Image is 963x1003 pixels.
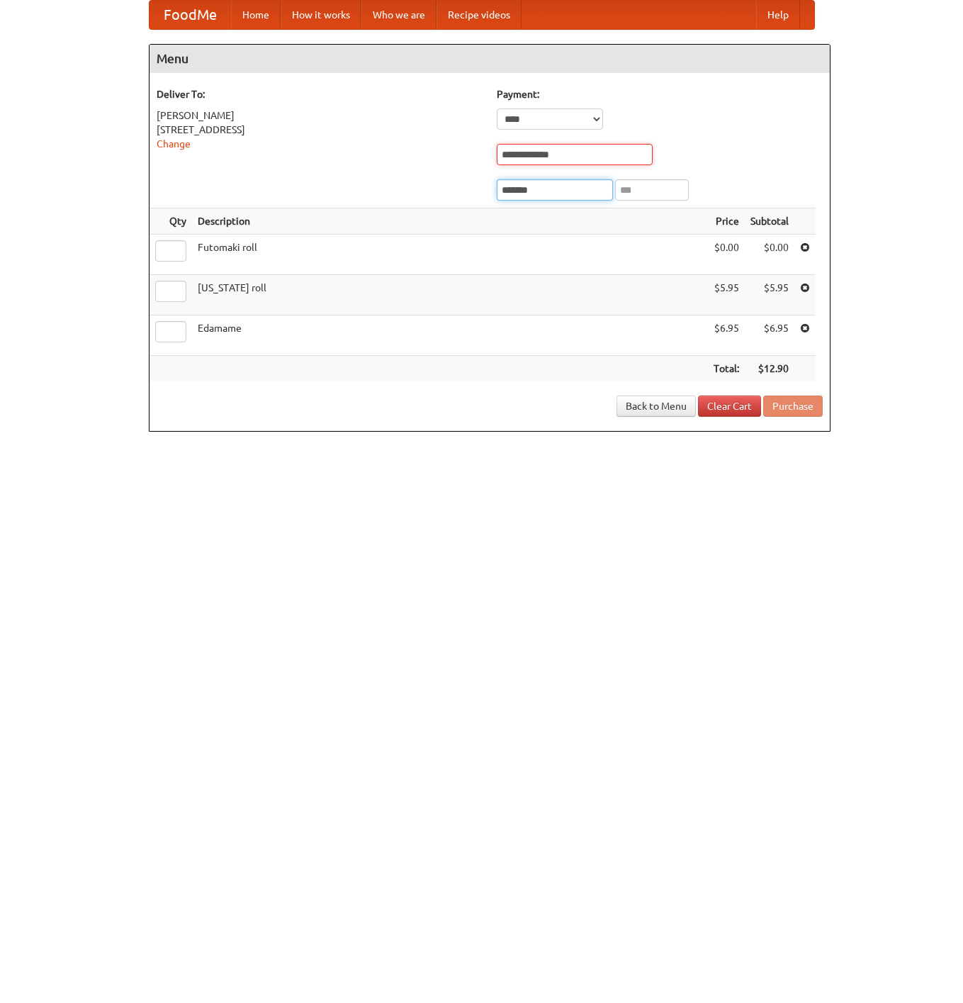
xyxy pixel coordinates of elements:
[745,315,794,356] td: $6.95
[437,1,522,29] a: Recipe videos
[708,208,745,235] th: Price
[150,208,192,235] th: Qty
[497,87,823,101] h5: Payment:
[192,208,708,235] th: Description
[708,235,745,275] td: $0.00
[192,315,708,356] td: Edamame
[763,396,823,417] button: Purchase
[231,1,281,29] a: Home
[150,1,231,29] a: FoodMe
[708,356,745,382] th: Total:
[157,87,483,101] h5: Deliver To:
[361,1,437,29] a: Who we are
[708,315,745,356] td: $6.95
[745,356,794,382] th: $12.90
[756,1,800,29] a: Help
[616,396,696,417] a: Back to Menu
[745,208,794,235] th: Subtotal
[157,138,191,150] a: Change
[698,396,761,417] a: Clear Cart
[157,123,483,137] div: [STREET_ADDRESS]
[745,235,794,275] td: $0.00
[157,108,483,123] div: [PERSON_NAME]
[192,275,708,315] td: [US_STATE] roll
[192,235,708,275] td: Futomaki roll
[708,275,745,315] td: $5.95
[150,45,830,73] h4: Menu
[281,1,361,29] a: How it works
[745,275,794,315] td: $5.95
